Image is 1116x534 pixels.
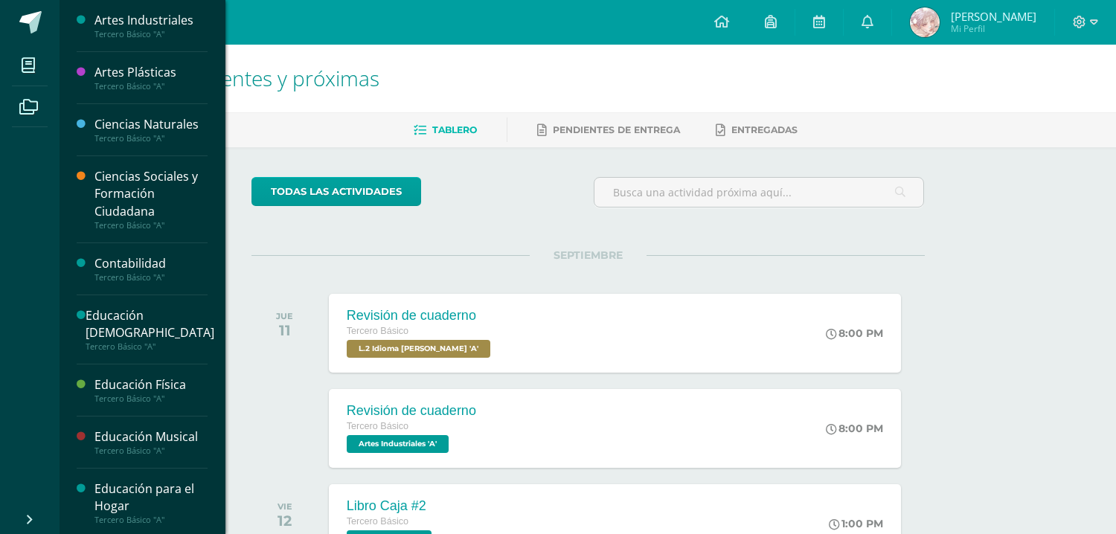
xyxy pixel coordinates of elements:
[94,116,208,133] div: Ciencias Naturales
[86,307,214,341] div: Educación [DEMOGRAPHIC_DATA]
[94,480,208,525] a: Educación para el HogarTercero Básico "A"
[278,501,292,512] div: VIE
[94,428,208,445] div: Educación Musical
[94,168,208,230] a: Ciencias Sociales y Formación CiudadanaTercero Básico "A"
[94,255,208,283] a: ContabilidadTercero Básico "A"
[94,220,208,231] div: Tercero Básico "A"
[432,124,477,135] span: Tablero
[347,403,476,419] div: Revisión de cuaderno
[94,376,208,404] a: Educación FísicaTercero Básico "A"
[414,118,477,142] a: Tablero
[86,341,214,352] div: Tercero Básico "A"
[276,321,293,339] div: 11
[94,272,208,283] div: Tercero Básico "A"
[347,340,490,358] span: L.2 Idioma Maya Kaqchikel 'A'
[951,9,1036,24] span: [PERSON_NAME]
[347,308,494,324] div: Revisión de cuaderno
[94,255,208,272] div: Contabilidad
[94,81,208,91] div: Tercero Básico "A"
[537,118,680,142] a: Pendientes de entrega
[94,29,208,39] div: Tercero Básico "A"
[251,177,421,206] a: todas las Actividades
[94,515,208,525] div: Tercero Básico "A"
[910,7,940,37] img: 516c3d79744dff6a87ce3e10d8c9a27c.png
[278,512,292,530] div: 12
[826,326,883,340] div: 8:00 PM
[594,178,924,207] input: Busca una actividad próxima aquí...
[94,428,208,456] a: Educación MusicalTercero Básico "A"
[829,517,883,530] div: 1:00 PM
[731,124,798,135] span: Entregadas
[347,516,408,527] span: Tercero Básico
[94,12,208,39] a: Artes IndustrialesTercero Básico "A"
[276,311,293,321] div: JUE
[86,307,214,352] a: Educación [DEMOGRAPHIC_DATA]Tercero Básico "A"
[94,64,208,81] div: Artes Plásticas
[94,393,208,404] div: Tercero Básico "A"
[347,498,435,514] div: Libro Caja #2
[94,445,208,456] div: Tercero Básico "A"
[826,422,883,435] div: 8:00 PM
[94,64,208,91] a: Artes PlásticasTercero Básico "A"
[347,435,449,453] span: Artes Industriales 'A'
[951,22,1036,35] span: Mi Perfil
[347,421,408,431] span: Tercero Básico
[716,118,798,142] a: Entregadas
[94,116,208,144] a: Ciencias NaturalesTercero Básico "A"
[94,133,208,144] div: Tercero Básico "A"
[77,64,379,92] span: Actividades recientes y próximas
[94,480,208,515] div: Educación para el Hogar
[347,326,408,336] span: Tercero Básico
[94,12,208,29] div: Artes Industriales
[94,376,208,393] div: Educación Física
[553,124,680,135] span: Pendientes de entrega
[94,168,208,219] div: Ciencias Sociales y Formación Ciudadana
[530,248,647,262] span: SEPTIEMBRE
